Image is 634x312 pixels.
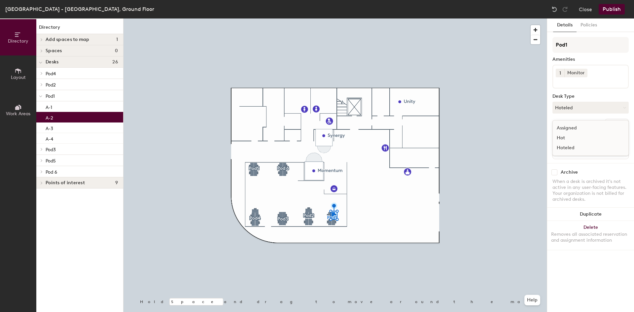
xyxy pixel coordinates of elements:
[524,295,540,305] button: Help
[561,170,578,175] div: Archive
[579,4,592,15] button: Close
[46,180,85,186] span: Points of interest
[605,119,629,130] button: Ungroup
[553,123,619,133] div: Assigned
[552,57,629,62] div: Amenities
[547,221,634,250] button: DeleteRemoves all associated reservation and assignment information
[46,37,89,42] span: Add spaces to map
[559,70,561,77] span: 1
[112,59,118,65] span: 26
[46,103,52,110] p: A-1
[562,6,568,13] img: Redo
[6,111,30,117] span: Work Areas
[46,134,53,142] p: A-4
[599,4,625,15] button: Publish
[46,113,53,121] p: A-2
[551,231,630,243] div: Removes all associated reservation and assignment information
[46,82,56,88] span: Pod2
[577,18,601,32] button: Policies
[552,179,629,202] div: When a desk is archived it's not active in any user-facing features. Your organization is not bil...
[553,133,619,143] div: Hot
[46,147,56,153] span: Pod3
[556,69,564,77] button: 1
[553,143,619,153] div: Hoteled
[46,124,53,131] p: A-3
[564,69,587,77] div: Monitor
[547,208,634,221] button: Duplicate
[551,6,558,13] img: Undo
[46,93,55,99] span: Pod1
[46,158,56,164] span: Pod5
[8,38,28,44] span: Directory
[11,75,26,80] span: Layout
[46,48,62,53] span: Spaces
[46,169,57,175] span: Pod 6
[552,94,629,99] div: Desk Type
[46,59,58,65] span: Desks
[552,102,629,114] button: Hoteled
[46,71,56,77] span: Pod4
[115,48,118,53] span: 0
[36,24,123,34] h1: Directory
[116,37,118,42] span: 1
[115,180,118,186] span: 9
[5,5,154,13] div: [GEOGRAPHIC_DATA] - [GEOGRAPHIC_DATA], Ground Floor
[553,18,577,32] button: Details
